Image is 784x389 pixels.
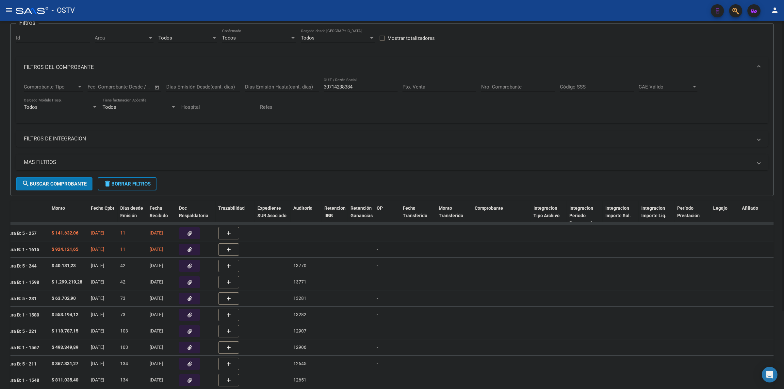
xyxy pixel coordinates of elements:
[150,247,163,252] span: [DATE]
[377,361,378,366] span: -
[150,345,163,350] span: [DATE]
[120,377,128,382] span: 134
[52,312,78,317] strong: $ 553.194,12
[118,201,147,230] datatable-header-cell: Días desde Emisión
[324,205,346,218] span: Retencion IIBB
[403,205,427,218] span: Fecha Transferido
[52,377,78,382] strong: $ 811.035,40
[88,84,114,90] input: Fecha inicio
[22,181,87,187] span: Buscar Comprobante
[52,328,78,333] strong: $ 118.787,15
[91,296,104,301] span: [DATE]
[103,104,116,110] span: Todos
[150,377,163,382] span: [DATE]
[639,201,675,230] datatable-header-cell: Integracion Importe Liq.
[16,57,768,78] mat-expansion-panel-header: FILTROS DEL COMPROBANTE
[641,205,666,218] span: Integracion Importe Liq.
[52,279,82,284] strong: $ 1.299.219,28
[150,263,163,268] span: [DATE]
[154,84,161,91] button: Open calendar
[291,201,322,230] datatable-header-cell: Auditoria
[377,377,378,382] span: -
[24,159,752,166] mat-panel-title: MAS FILTROS
[400,201,436,230] datatable-header-cell: Fecha Transferido
[377,230,378,235] span: -
[222,35,236,41] span: Todos
[293,205,313,211] span: Auditoria
[104,181,151,187] span: Borrar Filtros
[377,345,378,350] span: -
[52,205,65,211] span: Monto
[120,230,125,235] span: 11
[52,263,76,268] strong: $ 40.131,23
[24,135,752,142] mat-panel-title: FILTROS DE INTEGRACION
[120,263,125,268] span: 42
[120,279,125,284] span: 42
[98,177,156,190] button: Borrar Filtros
[569,205,597,226] span: Integracion Periodo Presentacion
[95,35,148,41] span: Area
[216,201,255,230] datatable-header-cell: Trazabilidad
[150,279,163,284] span: [DATE]
[533,205,560,218] span: Integracion Tipo Archivo
[22,180,30,187] mat-icon: search
[257,205,286,218] span: Expediente SUR Asociado
[120,205,143,218] span: Días desde Emisión
[24,64,752,71] mat-panel-title: FILTROS DEL COMPROBANTE
[475,205,503,211] span: Comprobante
[351,205,373,218] span: Retención Ganancias
[52,3,75,18] span: - OSTV
[91,230,104,235] span: [DATE]
[120,312,125,317] span: 73
[150,230,163,235] span: [DATE]
[5,6,13,14] mat-icon: menu
[150,361,163,366] span: [DATE]
[293,327,306,335] div: 12907
[439,205,463,218] span: Monto Transferido
[150,328,163,333] span: [DATE]
[120,328,128,333] span: 103
[120,247,125,252] span: 11
[52,247,78,252] strong: $ 924.121,65
[120,345,128,350] span: 103
[377,312,378,317] span: -
[91,205,114,211] span: Fecha Cpbt
[16,18,39,27] h3: Filtros
[179,205,208,218] span: Doc Respaldatoria
[52,230,78,235] strong: $ 141.632,06
[639,84,692,90] span: CAE Válido
[377,263,378,268] span: -
[322,201,348,230] datatable-header-cell: Retencion IIBB
[742,205,758,211] span: Afiliado
[293,262,306,269] div: 13770
[374,201,400,230] datatable-header-cell: OP
[52,296,76,301] strong: $ 63.702,90
[24,104,38,110] span: Todos
[472,201,531,230] datatable-header-cell: Comprobante
[91,377,104,382] span: [DATE]
[293,360,306,367] div: 12645
[49,201,88,230] datatable-header-cell: Monto
[16,131,768,147] mat-expansion-panel-header: FILTROS DE INTEGRACION
[377,296,378,301] span: -
[120,84,152,90] input: Fecha fin
[675,201,710,230] datatable-header-cell: Período Prestación
[762,367,777,382] div: Open Intercom Messenger
[91,312,104,317] span: [DATE]
[293,376,306,384] div: 12651
[218,205,245,211] span: Trazabilidad
[377,247,378,252] span: -
[377,279,378,284] span: -
[150,312,163,317] span: [DATE]
[255,201,291,230] datatable-header-cell: Expediente SUR Asociado
[91,345,104,350] span: [DATE]
[605,205,631,218] span: Integracion Importe Sol.
[88,201,118,230] datatable-header-cell: Fecha Cpbt
[713,205,727,211] span: Legajo
[158,35,172,41] span: Todos
[91,361,104,366] span: [DATE]
[150,296,163,301] span: [DATE]
[147,201,176,230] datatable-header-cell: Fecha Recibido
[16,154,768,170] mat-expansion-panel-header: MAS FILTROS
[567,201,603,230] datatable-header-cell: Integracion Periodo Presentacion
